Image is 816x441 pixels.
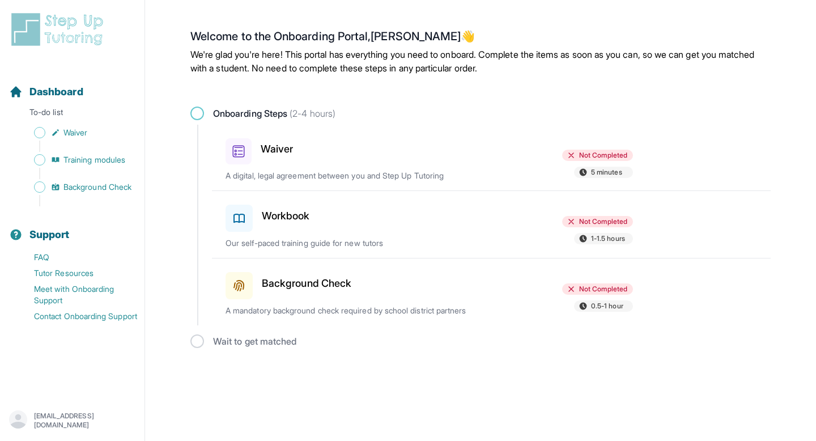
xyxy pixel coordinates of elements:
h3: Workbook [262,208,310,224]
a: FAQ [9,249,144,265]
span: Training modules [63,154,125,166]
a: Contact Onboarding Support [9,308,144,324]
p: Our self-paced training guide for new tutors [226,238,491,249]
span: Support [29,227,70,243]
span: (2-4 hours) [287,108,335,119]
span: Dashboard [29,84,83,100]
a: Background CheckNot Completed0.5-1 hourA mandatory background check required by school district p... [212,258,771,325]
span: Onboarding Steps [213,107,335,120]
a: Background Check [9,179,144,195]
button: [EMAIL_ADDRESS][DOMAIN_NAME] [9,410,135,431]
a: WaiverNot Completed5 minutesA digital, legal agreement between you and Step Up Tutoring [212,125,771,190]
span: 1-1.5 hours [591,234,625,243]
button: Dashboard [5,66,140,104]
span: Background Check [63,181,131,193]
a: Tutor Resources [9,265,144,281]
a: Dashboard [9,84,83,100]
span: 0.5-1 hour [591,302,623,311]
a: WorkbookNot Completed1-1.5 hoursOur self-paced training guide for new tutors [212,191,771,258]
span: Not Completed [579,285,627,294]
p: A mandatory background check required by school district partners [226,305,491,316]
span: Waiver [63,127,87,138]
a: Meet with Onboarding Support [9,281,144,308]
h3: Background Check [262,275,351,291]
p: To-do list [5,107,140,122]
h3: Waiver [261,141,293,157]
p: We're glad you're here! This portal has everything you need to onboard. Complete the items as soo... [190,48,771,75]
p: A digital, legal agreement between you and Step Up Tutoring [226,170,491,181]
button: Support [5,209,140,247]
span: 5 minutes [591,168,622,177]
span: Not Completed [579,217,627,226]
a: Training modules [9,152,144,168]
img: logo [9,11,110,48]
h2: Welcome to the Onboarding Portal, [PERSON_NAME] 👋 [190,29,771,48]
span: Not Completed [579,151,627,160]
p: [EMAIL_ADDRESS][DOMAIN_NAME] [34,412,135,430]
a: Waiver [9,125,144,141]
